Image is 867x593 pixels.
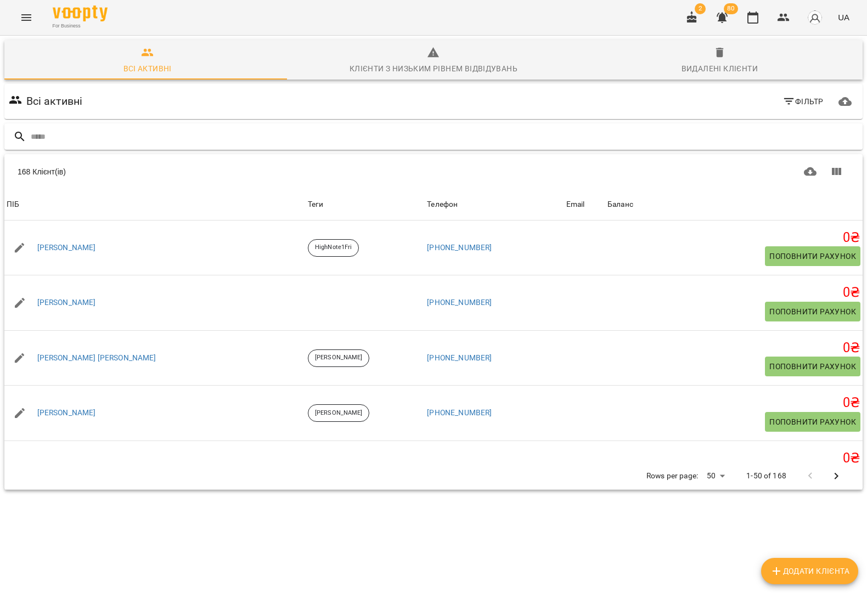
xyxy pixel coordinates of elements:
[765,246,860,266] button: Поповнити рахунок
[26,93,83,110] h6: Всі активні
[53,5,108,21] img: Voopty Logo
[682,62,758,75] div: Видалені клієнти
[607,340,860,357] h5: 0 ₴
[315,409,362,418] p: [PERSON_NAME]
[427,198,458,211] div: Телефон
[13,4,40,31] button: Menu
[769,305,856,318] span: Поповнити рахунок
[746,471,786,482] p: 1-50 of 168
[427,298,492,307] a: [PHONE_NUMBER]
[823,159,849,185] button: Показати колонки
[37,353,156,364] a: [PERSON_NAME] [PERSON_NAME]
[782,95,824,108] span: Фільтр
[308,239,359,257] div: HighNote1Fri
[607,284,860,301] h5: 0 ₴
[308,404,369,422] div: [PERSON_NAME]
[123,62,172,75] div: Всі активні
[765,357,860,376] button: Поповнити рахунок
[807,10,823,25] img: avatar_s.png
[724,3,738,14] span: 80
[607,198,633,211] div: Sort
[37,242,96,253] a: [PERSON_NAME]
[53,22,108,30] span: For Business
[823,463,849,489] button: Next Page
[7,198,303,211] span: ПІБ
[797,159,824,185] button: Завантажити CSV
[4,154,863,189] div: Table Toolbar
[427,198,458,211] div: Sort
[607,394,860,411] h5: 0 ₴
[695,3,706,14] span: 2
[646,471,698,482] p: Rows per page:
[18,166,431,177] div: 168 Клієнт(ів)
[315,243,352,252] p: HighNote1Fri
[607,450,860,467] h5: 0 ₴
[769,250,856,263] span: Поповнити рахунок
[769,415,856,428] span: Поповнити рахунок
[566,198,585,211] div: Email
[350,62,517,75] div: Клієнти з низьким рівнем відвідувань
[838,12,849,23] span: UA
[566,198,603,211] span: Email
[308,198,423,211] div: Теги
[765,302,860,321] button: Поповнити рахунок
[607,229,860,246] h5: 0 ₴
[427,353,492,362] a: [PHONE_NUMBER]
[834,7,854,27] button: UA
[566,198,585,211] div: Sort
[7,198,19,211] div: ПІБ
[778,92,828,111] button: Фільтр
[607,198,633,211] div: Баланс
[702,468,729,484] div: 50
[427,408,492,417] a: [PHONE_NUMBER]
[427,198,561,211] span: Телефон
[308,349,369,367] div: [PERSON_NAME]
[770,564,849,578] span: Додати клієнта
[607,198,860,211] span: Баланс
[7,198,19,211] div: Sort
[761,558,858,584] button: Додати клієнта
[765,412,860,432] button: Поповнити рахунок
[427,243,492,252] a: [PHONE_NUMBER]
[315,353,362,363] p: [PERSON_NAME]
[37,408,96,419] a: [PERSON_NAME]
[769,360,856,373] span: Поповнити рахунок
[37,297,96,308] a: [PERSON_NAME]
